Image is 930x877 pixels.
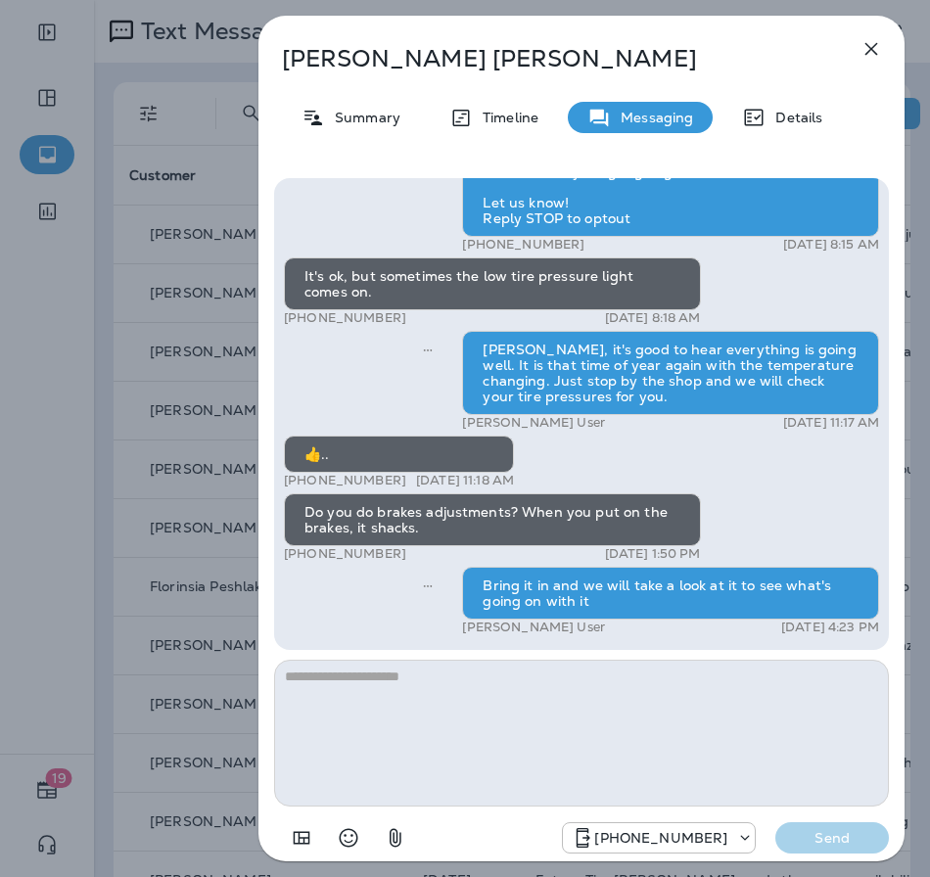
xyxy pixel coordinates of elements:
p: [DATE] 8:18 AM [605,310,701,326]
p: Timeline [473,110,538,125]
p: [PERSON_NAME] User [462,415,605,431]
p: [PERSON_NAME] [PERSON_NAME] [282,45,816,72]
p: [DATE] 4:23 PM [781,620,879,635]
p: [DATE] 1:50 PM [605,546,701,562]
p: Details [766,110,822,125]
button: Add in a premade template [282,818,321,857]
div: Do you do brakes adjustments? When you put on the brakes, it shacks. [284,493,701,546]
p: [PERSON_NAME] User [462,620,605,635]
button: Select an emoji [329,818,368,857]
p: Summary [325,110,400,125]
div: [PERSON_NAME], it's good to hear everything is going well. It is that time of year again with the... [462,331,879,415]
div: +1 (928) 232-1970 [563,826,755,850]
div: Bring it in and we will take a look at it to see what's going on with it [462,567,879,620]
p: [PHONE_NUMBER] [284,546,406,562]
div: 👍.. [284,436,514,473]
p: [DATE] 8:15 AM [783,237,879,253]
p: [PHONE_NUMBER] [462,237,584,253]
span: Sent [423,576,433,593]
p: [PHONE_NUMBER] [594,830,727,846]
p: [DATE] 11:18 AM [416,473,514,488]
p: Messaging [611,110,693,125]
span: Sent [423,340,433,357]
p: [PHONE_NUMBER] [284,310,406,326]
p: [PHONE_NUMBER] [284,473,406,488]
div: It's ok, but sometimes the low tire pressure light comes on. [284,257,701,310]
p: [DATE] 11:17 AM [783,415,879,431]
